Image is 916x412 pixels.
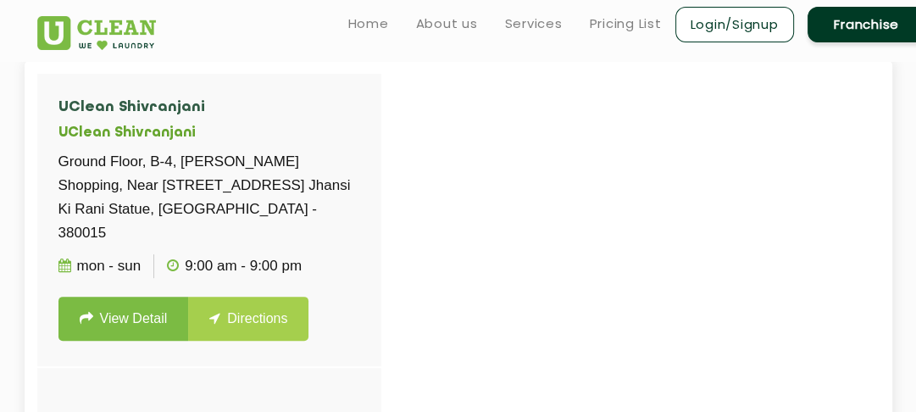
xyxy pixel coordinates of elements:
h4: UClean Shivranjani [58,99,360,116]
a: About us [416,14,478,34]
a: Home [348,14,389,34]
a: View Detail [58,297,189,341]
a: Login/Signup [675,7,794,42]
h5: UClean Shivranjani [58,125,360,142]
a: Pricing List [590,14,662,34]
p: 9:00 AM - 9:00 PM [167,254,302,278]
p: Mon - Sun [58,254,142,278]
a: Directions [188,297,308,341]
a: Services [505,14,563,34]
img: UClean Laundry and Dry Cleaning [37,16,157,50]
p: Ground Floor, B-4, [PERSON_NAME] Shopping, Near [STREET_ADDRESS] Jhansi Ki Rani Statue, [GEOGRAPH... [58,150,360,245]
